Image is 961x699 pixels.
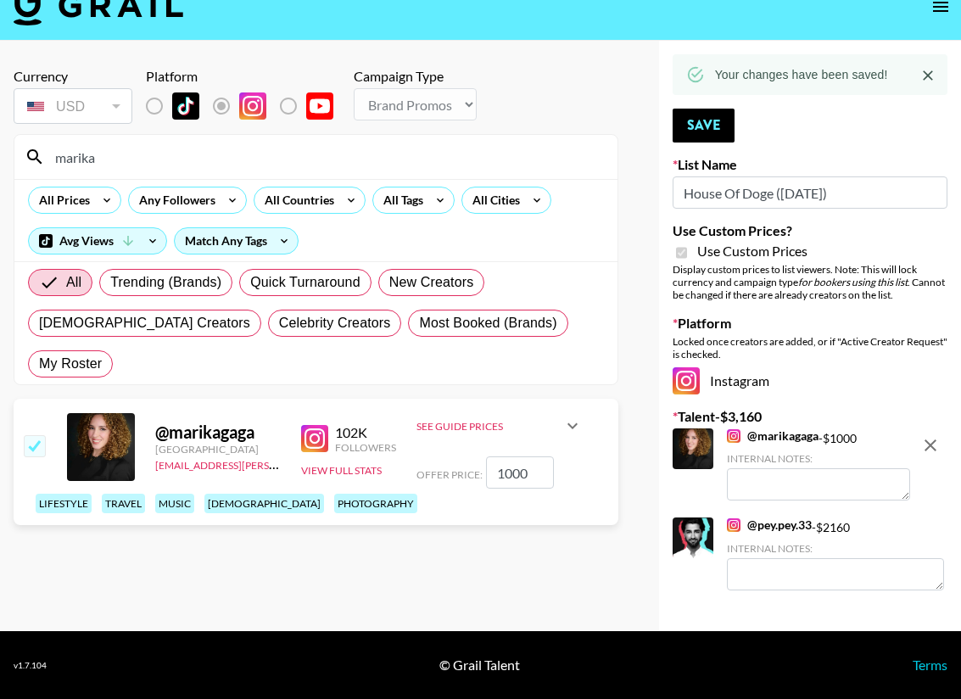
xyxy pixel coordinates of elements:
[66,272,81,293] span: All
[239,92,266,120] img: Instagram
[419,313,556,333] span: Most Booked (Brands)
[250,272,360,293] span: Quick Turnaround
[673,109,735,143] button: Save
[155,456,406,472] a: [EMAIL_ADDRESS][PERSON_NAME][DOMAIN_NAME]
[204,494,324,513] div: [DEMOGRAPHIC_DATA]
[798,276,908,288] em: for bookers using this list
[673,156,947,173] label: List Name
[29,187,93,213] div: All Prices
[416,468,483,481] span: Offer Price:
[17,92,129,121] div: USD
[727,542,944,555] div: Internal Notes:
[146,88,347,124] div: List locked to Instagram.
[301,464,382,477] button: View Full Stats
[110,272,221,293] span: Trending (Brands)
[39,313,250,333] span: [DEMOGRAPHIC_DATA] Creators
[14,85,132,127] div: Currency is locked to USD
[129,187,219,213] div: Any Followers
[254,187,338,213] div: All Countries
[36,494,92,513] div: lifestyle
[486,456,554,489] input: 4,500
[373,187,427,213] div: All Tags
[175,228,298,254] div: Match Any Tags
[416,405,583,446] div: See Guide Prices
[673,367,947,394] div: Instagram
[155,443,281,456] div: [GEOGRAPHIC_DATA]
[14,68,132,85] div: Currency
[673,335,947,361] div: Locked once creators are added, or if "Active Creator Request" is checked.
[913,657,947,673] a: Terms
[727,452,910,465] div: Internal Notes:
[673,408,947,425] label: Talent - $ 3,160
[335,441,396,454] div: Followers
[416,420,562,433] div: See Guide Prices
[697,243,807,260] span: Use Custom Prices
[39,354,102,374] span: My Roster
[715,59,888,90] div: Your changes have been saved!
[335,424,396,441] div: 102K
[354,68,477,85] div: Campaign Type
[155,494,194,513] div: music
[334,494,417,513] div: photography
[29,228,166,254] div: Avg Views
[279,313,391,333] span: Celebrity Creators
[673,222,947,239] label: Use Custom Prices?
[146,68,347,85] div: Platform
[727,428,819,444] a: @marikagaga
[301,425,328,452] img: Instagram
[102,494,145,513] div: travel
[727,428,910,500] div: - $ 1000
[306,92,333,120] img: YouTube
[172,92,199,120] img: TikTok
[389,272,474,293] span: New Creators
[915,63,941,88] button: Close
[155,422,281,443] div: @ marikagaga
[673,367,700,394] img: Instagram
[727,429,740,443] img: Instagram
[673,315,947,332] label: Platform
[439,657,520,674] div: © Grail Talent
[914,428,947,462] button: remove
[727,518,740,532] img: Instagram
[14,660,47,671] div: v 1.7.104
[45,143,607,171] input: Search by User Name
[462,187,523,213] div: All Cities
[727,517,944,590] div: - $ 2160
[673,263,947,301] div: Display custom prices to list viewers. Note: This will lock currency and campaign type . Cannot b...
[727,517,812,533] a: @pey.pey.33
